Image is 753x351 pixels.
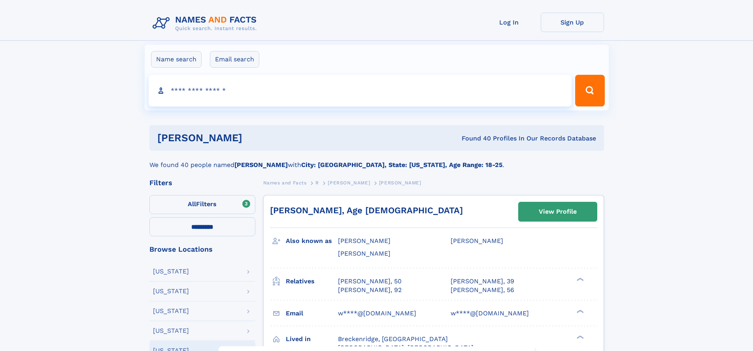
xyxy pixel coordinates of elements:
[210,51,259,68] label: Email search
[519,202,597,221] a: View Profile
[328,180,370,186] span: [PERSON_NAME]
[575,309,584,314] div: ❯
[328,178,370,188] a: [PERSON_NAME]
[451,286,514,294] a: [PERSON_NAME], 56
[575,75,604,106] button: Search Button
[315,178,319,188] a: R
[541,13,604,32] a: Sign Up
[379,180,421,186] span: [PERSON_NAME]
[301,161,502,169] b: City: [GEOGRAPHIC_DATA], State: [US_STATE], Age Range: 18-25
[153,308,189,314] div: [US_STATE]
[153,328,189,334] div: [US_STATE]
[149,195,255,214] label: Filters
[263,178,307,188] a: Names and Facts
[352,134,596,143] div: Found 40 Profiles In Our Records Database
[157,133,352,143] h1: [PERSON_NAME]
[315,180,319,186] span: R
[153,288,189,294] div: [US_STATE]
[338,237,391,245] span: [PERSON_NAME]
[149,151,604,170] div: We found 40 people named with .
[286,275,338,288] h3: Relatives
[575,277,584,282] div: ❯
[286,307,338,320] h3: Email
[338,286,402,294] a: [PERSON_NAME], 92
[477,13,541,32] a: Log In
[151,51,202,68] label: Name search
[149,179,255,186] div: Filters
[286,332,338,346] h3: Lived in
[149,13,263,34] img: Logo Names and Facts
[338,250,391,257] span: [PERSON_NAME]
[188,200,196,208] span: All
[270,205,463,215] a: [PERSON_NAME], Age [DEMOGRAPHIC_DATA]
[338,277,402,286] a: [PERSON_NAME], 50
[149,246,255,253] div: Browse Locations
[286,234,338,248] h3: Also known as
[451,277,514,286] a: [PERSON_NAME], 39
[153,268,189,275] div: [US_STATE]
[338,335,448,343] span: Breckenridge, [GEOGRAPHIC_DATA]
[539,203,577,221] div: View Profile
[149,75,572,106] input: search input
[575,334,584,340] div: ❯
[234,161,288,169] b: [PERSON_NAME]
[451,237,503,245] span: [PERSON_NAME]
